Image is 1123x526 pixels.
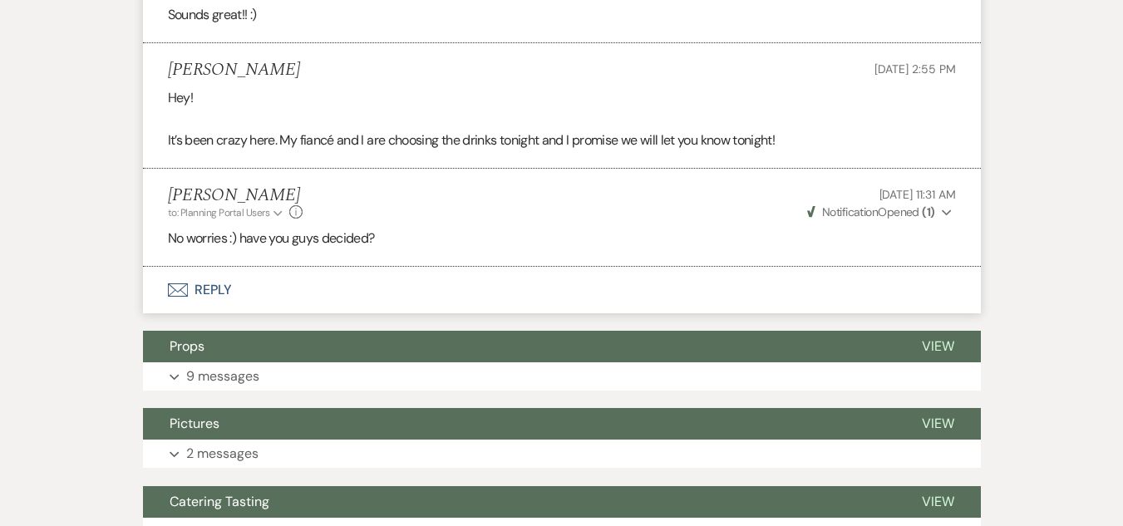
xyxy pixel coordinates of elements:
p: Sounds great!! :) [168,4,956,26]
button: Props [143,331,895,362]
p: 2 messages [186,443,259,465]
h5: [PERSON_NAME] [168,185,303,206]
button: View [895,331,981,362]
button: Pictures [143,408,895,440]
p: 9 messages [186,366,259,387]
button: View [895,486,981,518]
button: NotificationOpened (1) [805,204,956,221]
span: Pictures [170,415,219,432]
button: View [895,408,981,440]
span: Notification [822,204,878,219]
h5: [PERSON_NAME] [168,60,300,81]
button: to: Planning Portal Users [168,205,286,220]
button: Reply [143,267,981,313]
button: 9 messages [143,362,981,391]
button: 2 messages [143,440,981,468]
p: No worries :) have you guys decided? [168,228,956,249]
span: View [922,415,954,432]
span: Catering Tasting [170,493,269,510]
p: Hey! [168,87,956,109]
strong: ( 1 ) [922,204,934,219]
span: to: Planning Portal Users [168,206,270,219]
span: [DATE] 2:55 PM [874,61,955,76]
button: Catering Tasting [143,486,895,518]
span: View [922,493,954,510]
span: Props [170,337,204,355]
span: [DATE] 11:31 AM [879,187,956,202]
span: View [922,337,954,355]
p: It’s been crazy here. My fiancé and I are choosing the drinks tonight and I promise we will let y... [168,130,956,151]
span: Opened [807,204,935,219]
